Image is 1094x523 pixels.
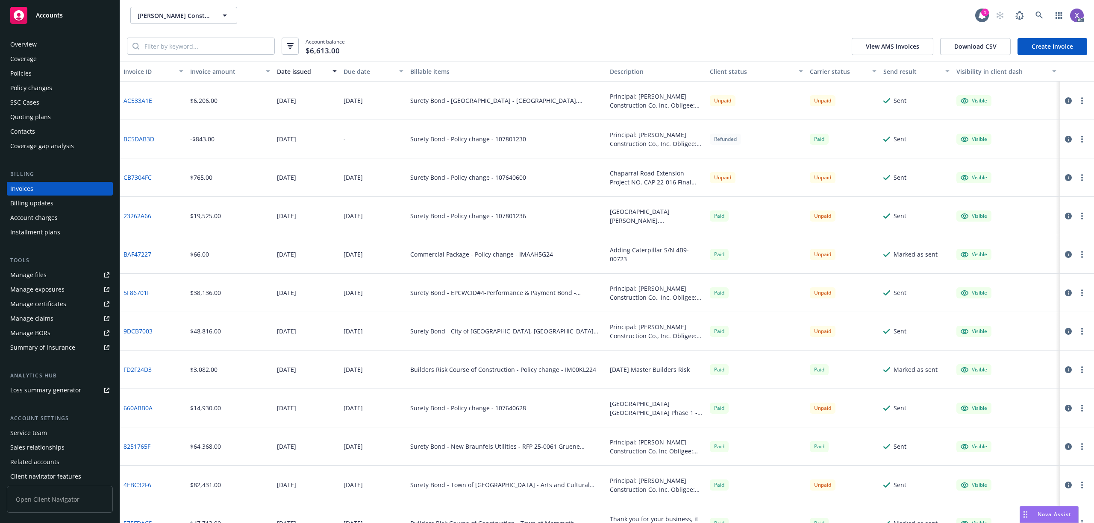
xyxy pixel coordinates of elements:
div: Unpaid [810,479,835,490]
div: Principal: [PERSON_NAME] Construction Co. Inc. Obligee: Town of Mammoth Lakes Bond Amount: $15,86... [610,476,703,494]
div: Paid [810,441,829,452]
div: Visible [961,174,987,181]
div: Sent [894,96,906,105]
div: Contacts [10,125,35,138]
div: Surety Bond - Town of [GEOGRAPHIC_DATA] - Arts and Cultural Center ([PERSON_NAME] #22513) - 10828... [410,480,603,489]
a: Switch app [1050,7,1068,24]
div: Principal: [PERSON_NAME] Construction Co., Inc. Obligee: Golden State Water Company Contract/Bond... [610,130,703,148]
button: [PERSON_NAME] Construction Co., Inc. [130,7,237,24]
div: Visibility in client dash [956,67,1047,76]
div: Visible [961,135,987,143]
a: 8251765F [124,442,150,451]
div: Surety Bond - Policy change - 107640600 [410,173,526,182]
div: 1 [981,9,989,16]
div: Client navigator features [10,470,81,483]
div: [DATE] [277,403,296,412]
div: Tools [7,256,113,265]
div: Surety Bond - EPCWCID#4-Performance & Payment Bond - 108285518 [410,288,603,297]
div: Unpaid [810,326,835,336]
div: Due date [344,67,394,76]
a: Manage claims [7,312,113,325]
div: -$843.00 [190,134,215,143]
div: $3,082.00 [190,365,218,374]
div: [DATE] [344,173,363,182]
div: Marked as sent [894,365,938,374]
div: Invoices [10,182,33,196]
div: Paid [710,403,729,413]
div: Principal: [PERSON_NAME] Construction Co., Inc. Obligee: City of [GEOGRAPHIC_DATA], [GEOGRAPHIC_D... [610,322,703,340]
a: Policies [7,67,113,80]
span: Paid [710,441,729,452]
div: SSC Cases [10,96,39,109]
div: Summary of insurance [10,341,75,354]
a: Search [1031,7,1048,24]
div: - [344,134,346,143]
div: [DATE] [277,250,296,259]
div: [DATE] [277,365,296,374]
div: [DATE] [277,327,296,336]
button: Visibility in client dash [953,61,1060,82]
div: Manage BORs [10,326,50,340]
div: Quoting plans [10,110,51,124]
div: Unpaid [710,172,735,183]
a: CB7304FC [124,173,152,182]
div: Paid [710,249,729,260]
div: Visible [961,443,987,450]
div: Visible [961,212,987,220]
div: Loss summary generator [10,383,81,397]
div: Visible [961,366,987,374]
div: Visible [961,327,987,335]
a: Service team [7,426,113,440]
div: Surety Bond - Policy change - 107801230 [410,134,526,143]
div: Paid [710,287,729,298]
div: Manage files [10,268,47,282]
a: SSC Cases [7,96,113,109]
div: Paid [710,326,729,336]
a: Invoices [7,182,113,196]
div: Sent [894,442,906,451]
a: Start snowing [991,7,1009,24]
div: Send result [883,67,941,76]
div: Billable items [410,67,603,76]
button: View AMS invoices [852,38,933,55]
a: Policy changes [7,81,113,95]
div: [DATE] [344,250,363,259]
div: Invoice amount [190,67,261,76]
div: $14,930.00 [190,403,221,412]
a: Loss summary generator [7,383,113,397]
div: Billing [7,170,113,178]
button: Send result [880,61,953,82]
div: Analytics hub [7,371,113,380]
div: [DATE] [344,442,363,451]
div: Unpaid [810,403,835,413]
div: Sent [894,134,906,143]
a: Manage files [7,268,113,282]
div: Carrier status [810,67,867,76]
a: Accounts [7,3,113,27]
div: Visible [961,481,987,489]
div: Paid [810,364,829,375]
div: $48,816.00 [190,327,221,336]
img: photo [1070,9,1084,22]
div: Adding Caterpillar S/N 4B9-00723 [610,245,703,263]
div: Sent [894,288,906,297]
div: Sent [894,211,906,220]
div: Commercial Package - Policy change - IMAAH5G24 [410,250,553,259]
div: Paid [710,210,729,221]
a: 9DCB7003 [124,327,153,336]
a: BC5DAB3D [124,134,154,143]
a: Report a Bug [1011,7,1028,24]
div: Manage certificates [10,297,66,311]
div: $6,206.00 [190,96,218,105]
svg: Search [132,43,139,50]
div: Surety Bond - Policy change - 107801236 [410,211,526,220]
span: Account balance [306,38,345,54]
button: Invoice ID [120,61,187,82]
div: Service team [10,426,47,440]
div: Date issued [277,67,327,76]
a: Sales relationships [7,441,113,454]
